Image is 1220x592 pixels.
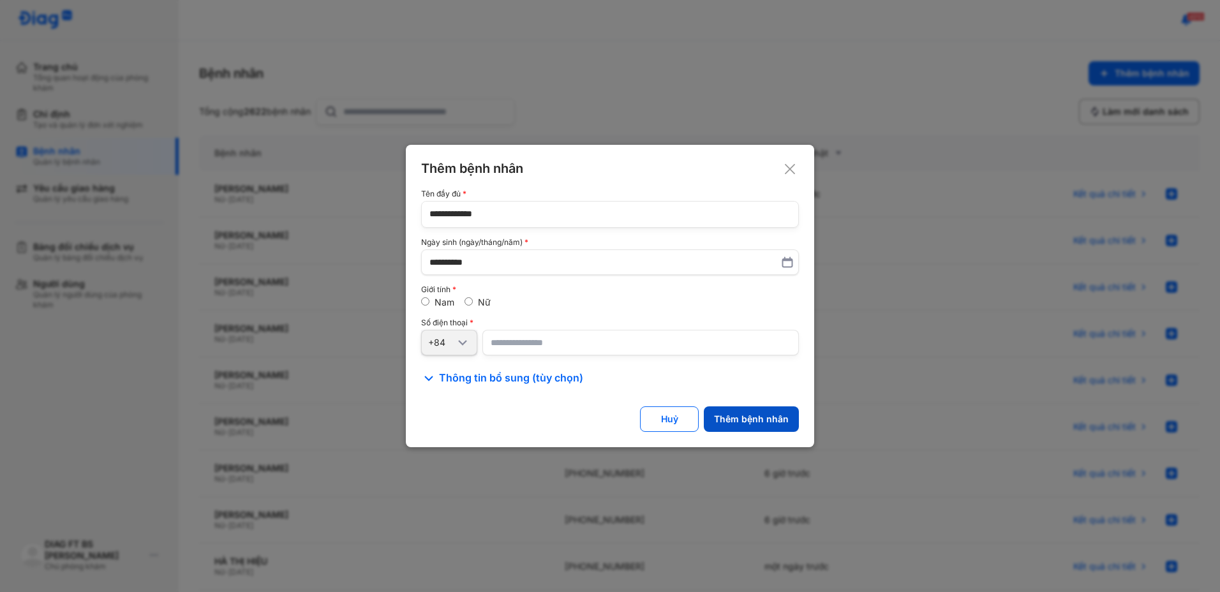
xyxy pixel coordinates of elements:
label: Nữ [478,297,491,307]
button: Thêm bệnh nhân [704,406,799,432]
div: +84 [428,337,455,348]
label: Nam [435,297,454,307]
div: Thêm bệnh nhân [421,160,799,177]
button: Huỷ [640,406,699,432]
span: Thông tin bổ sung (tùy chọn) [439,371,583,386]
div: Thêm bệnh nhân [714,413,789,425]
div: Tên đầy đủ [421,189,799,198]
div: Ngày sinh (ngày/tháng/năm) [421,238,799,247]
div: Giới tính [421,285,799,294]
div: Số điện thoại [421,318,799,327]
